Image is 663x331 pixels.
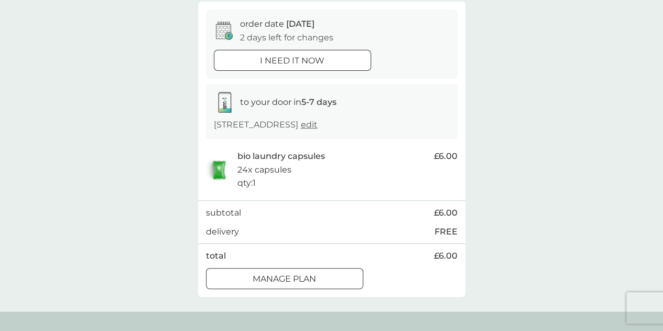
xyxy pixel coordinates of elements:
[434,206,458,220] span: £6.00
[206,249,226,263] p: total
[237,176,256,190] p: qty : 1
[286,19,314,29] span: [DATE]
[214,118,318,132] p: [STREET_ADDRESS]
[260,54,324,68] p: i need it now
[237,163,291,177] p: 24x capsules
[206,268,363,289] button: Manage plan
[237,150,325,163] p: bio laundry capsules
[240,97,336,107] span: to your door in
[434,150,458,163] span: £6.00
[206,225,239,239] p: delivery
[253,272,316,286] p: Manage plan
[214,50,371,71] button: i need it now
[206,206,241,220] p: subtotal
[240,31,333,45] p: 2 days left for changes
[434,225,458,239] p: FREE
[301,120,318,130] a: edit
[240,17,314,31] p: order date
[434,249,458,263] span: £6.00
[301,97,336,107] strong: 5-7 days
